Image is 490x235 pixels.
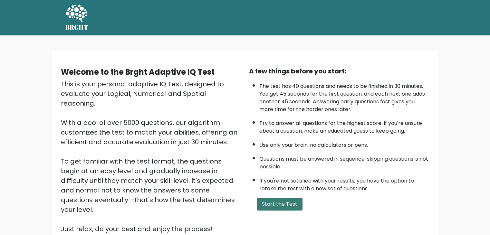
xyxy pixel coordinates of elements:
[257,198,303,211] button: Start the Test
[65,23,89,31] h5: BRGHT
[65,3,89,33] a: BRGHT
[259,116,429,135] li: Try to answer all questions for the highest score. If you're unsure about a question, make an edu...
[61,79,241,234] div: This is your personal adaptive IQ Test, designed to evaluate your Logical, Numerical and Spatial ...
[259,79,429,113] li: The test has 40 questions and needs to be finished in 30 minutes. You get 45 seconds for the firs...
[259,138,429,149] li: Use only your brain, no calculators or pens.
[259,174,429,193] li: If you're not satisfied with your results, you have the option to retake the test with a new set ...
[249,66,429,76] div: A few things before you start:
[61,67,215,77] b: Welcome to the Brght Adaptive IQ Test
[259,152,429,171] li: Questions must be answered in sequence; skipping questions is not possible.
